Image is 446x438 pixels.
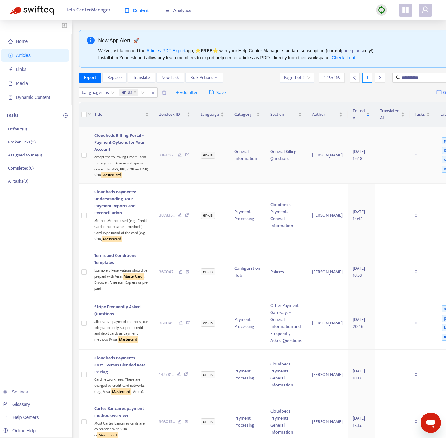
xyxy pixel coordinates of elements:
span: Save [209,89,226,96]
span: plus-circle [63,113,68,118]
p: All tasks ( 0 ) [8,178,28,184]
sqkw: Mastercard [111,388,131,395]
span: close [133,91,137,94]
span: en-us [201,152,215,159]
button: saveSave [204,87,231,98]
td: [PERSON_NAME] [307,297,348,350]
span: down [88,112,92,116]
iframe: Button to launch messaging window [421,413,441,433]
td: Cloudbeds Payments - General Information [265,184,307,247]
span: Cloudbeds Billing Portal - Payment Options for Your Account [94,132,145,153]
img: image-link [436,90,442,95]
span: info-circle [87,37,95,44]
span: en-us [122,89,132,96]
span: link [8,67,13,72]
button: New Task [156,73,184,83]
span: user [421,6,429,14]
span: New Task [161,74,179,81]
p: Tasks [6,112,18,119]
td: 0 [410,127,435,184]
p: Default ( 0 ) [8,126,27,132]
span: Translated At [380,108,400,122]
span: Terms and Conditions Templates [94,252,136,266]
span: Language : [79,88,103,97]
span: down [215,76,218,79]
th: Translated At [375,102,410,127]
span: is [106,88,115,97]
span: en-us [201,371,215,378]
div: alternative payment methods, our integration only supports credit and debit cards as payment meth... [94,317,149,343]
span: en-us [201,268,215,275]
span: Category [234,111,255,118]
button: + Add filter [171,87,203,98]
span: Replace [107,74,122,81]
span: Help Center Manager [65,4,110,16]
span: Dynamic Content [16,95,50,100]
td: Payment Processing [229,297,265,350]
th: Author [307,102,348,127]
span: Articles [16,53,31,58]
span: Language [201,111,219,118]
td: General Information [229,127,265,184]
img: Swifteq [10,6,54,15]
td: Policies [265,247,307,297]
span: en-us [119,89,138,96]
span: Author [312,111,337,118]
p: Broken links ( 0 ) [8,139,36,145]
span: 142781 ... [159,371,174,378]
span: [DATE] 17:32 [353,414,365,429]
button: Replace [102,73,127,83]
span: Cloudbeds Payments - Cost+ Versus Blended Rate Pricing [94,354,145,376]
a: Check it out! [332,55,357,60]
div: Method Method used (e.g., Credit Card, other payment methods) Card Type Brand of the card (e.g., ... [94,217,149,242]
span: Cloudbeds Payments: Understanding Your Payment Reports and Reconciliation [94,188,136,217]
td: Other Payment Gateways - General Information and Frequently Asked Questions [265,297,307,350]
span: Stripe Frequently Asked Questions [94,303,141,317]
p: Completed ( 0 ) [8,165,34,171]
span: Home [16,39,28,44]
span: en-us [201,418,215,425]
span: 387835 ... [159,212,175,219]
span: Cartes Bancaires payment method overview [94,405,144,419]
td: 0 [410,184,435,247]
span: book [125,8,129,13]
sqkw: MasterCard [123,273,144,280]
img: sync.dc5367851b00ba804db3.png [378,6,386,14]
td: [PERSON_NAME] [307,247,348,297]
span: close [149,89,157,97]
td: 0 [410,247,435,297]
th: Tasks [410,102,435,127]
div: 1 [362,73,372,83]
th: Zendesk ID [154,102,196,127]
span: [DATE] 15:48 [353,148,365,162]
span: en-us [201,212,215,219]
td: Configuration Hub [229,247,265,297]
span: [DATE] 14:42 [353,208,365,222]
button: Bulk Actionsdown [185,73,223,83]
div: Example 2 Reservations should be prepaid with Visa, , Discover, American Express or pre-paid [94,266,149,291]
sqkw: MasterCard [101,172,122,178]
span: Content [125,8,149,13]
span: Translate [133,74,150,81]
a: Articles PDF Export [146,48,185,53]
th: Title [89,102,154,127]
button: Export [79,73,101,83]
button: Translate [128,73,155,83]
span: Export [84,74,96,81]
th: Language [195,102,229,127]
td: [PERSON_NAME] [307,127,348,184]
b: FREE [201,48,212,53]
span: Links [16,67,26,72]
span: [DATE] 18:12 [353,367,365,382]
td: Cloudbeds Payments - General Information [265,350,307,400]
div: accept the following Credit Cards for payment: American Express (except for ARS, BRL, COP and INR... [94,153,149,178]
span: right [378,75,382,80]
span: Edited At [353,108,365,122]
span: [DATE] 20:46 [353,316,365,330]
span: search [396,75,400,80]
span: Bulk Actions [190,74,218,81]
span: 360049 ... [159,320,176,327]
span: home [8,39,13,44]
th: Section [265,102,307,127]
span: Media [16,81,28,86]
